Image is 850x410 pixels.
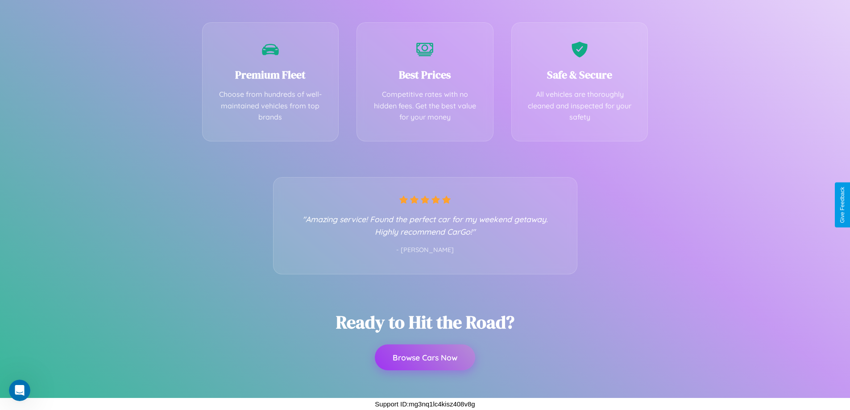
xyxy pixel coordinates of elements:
[9,380,30,401] iframe: Intercom live chat
[525,89,634,123] p: All vehicles are thoroughly cleaned and inspected for your safety
[216,67,325,82] h3: Premium Fleet
[216,89,325,123] p: Choose from hundreds of well-maintained vehicles from top brands
[370,89,480,123] p: Competitive rates with no hidden fees. Get the best value for your money
[375,344,475,370] button: Browse Cars Now
[336,310,514,334] h2: Ready to Hit the Road?
[291,244,559,256] p: - [PERSON_NAME]
[370,67,480,82] h3: Best Prices
[375,398,475,410] p: Support ID: mg3nq1lc4kisz408v8g
[839,187,846,223] div: Give Feedback
[525,67,634,82] h3: Safe & Secure
[291,213,559,238] p: "Amazing service! Found the perfect car for my weekend getaway. Highly recommend CarGo!"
